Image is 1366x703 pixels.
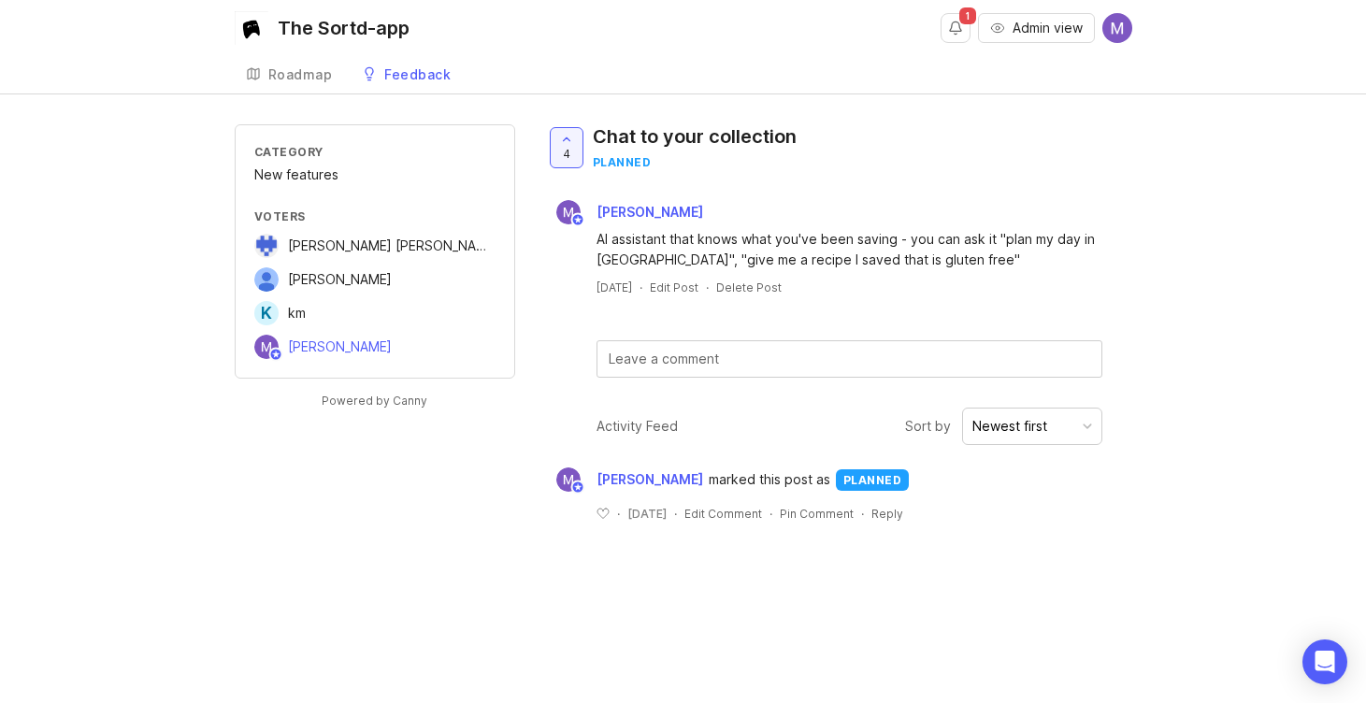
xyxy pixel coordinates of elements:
div: · [861,506,864,522]
a: [DATE] [597,280,632,295]
div: AI assistant that knows what you've been saving - you can ask it "plan my day in [GEOGRAPHIC_DATA... [597,229,1102,270]
div: · [706,280,709,295]
a: Karolina Michalczewska[PERSON_NAME] [545,200,718,224]
div: Pin Comment [780,506,854,522]
span: Admin view [1013,19,1083,37]
a: kkm [254,301,306,325]
div: Feedback [384,68,451,81]
img: Zack Janczura [254,267,279,292]
span: Sort by [905,416,951,437]
div: k [254,301,279,325]
a: Karolina Michalczewska[PERSON_NAME] [545,467,709,492]
img: member badge [268,348,282,362]
img: Karolina Michalczewska [556,200,581,224]
img: Karolina Michalczewska [254,335,279,359]
span: [PERSON_NAME] [597,469,703,490]
div: Activity Feed [597,416,678,437]
a: Karolina Michalczewska[PERSON_NAME] [254,335,392,359]
div: Open Intercom Messenger [1302,639,1347,684]
img: The Sortd-app logo [235,11,268,45]
span: [PERSON_NAME] [288,338,392,354]
div: · [769,506,772,522]
button: 4 [550,127,583,168]
a: Powered by Canny [319,390,430,411]
a: Zack Janczura[PERSON_NAME] [254,267,392,292]
div: The Sortd-app [278,19,410,37]
div: · [674,506,677,522]
img: Karolina Michalczewska [556,467,581,492]
div: Chat to your collection [593,123,797,150]
img: Juan Diego Ferri [254,234,279,258]
div: New features [254,165,496,185]
div: · [617,506,620,522]
span: km [288,305,306,321]
img: member badge [570,481,584,495]
div: Category [254,144,496,160]
div: Voters [254,208,496,224]
div: Reply [871,506,903,522]
a: Juan Diego Ferri[PERSON_NAME] [PERSON_NAME] [254,234,496,258]
span: marked this post as [709,469,830,490]
div: Edit Post [650,280,698,295]
img: Karolina Michalczewska [1102,13,1132,43]
span: 1 [959,7,976,24]
img: member badge [570,213,584,227]
span: [PERSON_NAME] [288,271,392,287]
a: Feedback [351,56,462,94]
div: Delete Post [716,280,782,295]
span: [PERSON_NAME] [597,204,703,220]
span: [DATE] [627,506,667,522]
div: · [640,280,642,295]
a: Roadmap [235,56,344,94]
div: Edit Comment [684,506,762,522]
div: Roadmap [268,68,333,81]
div: planned [593,154,797,170]
button: Admin view [978,13,1095,43]
div: Newest first [972,416,1047,437]
span: 4 [563,146,570,162]
span: [PERSON_NAME] [PERSON_NAME] [288,237,499,253]
div: planned [836,469,910,491]
button: Notifications [941,13,971,43]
